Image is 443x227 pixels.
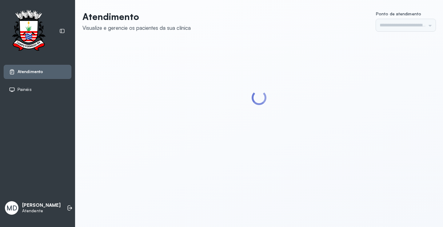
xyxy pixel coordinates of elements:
[6,10,51,53] img: Logotipo do estabelecimento
[18,87,32,92] span: Painéis
[22,208,61,213] p: Atendente
[376,11,421,16] span: Ponto de atendimento
[82,11,191,22] p: Atendimento
[9,69,66,75] a: Atendimento
[18,69,43,74] span: Atendimento
[22,202,61,208] p: [PERSON_NAME]
[82,25,191,31] div: Visualize e gerencie os pacientes da sua clínica
[6,204,17,212] span: MD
